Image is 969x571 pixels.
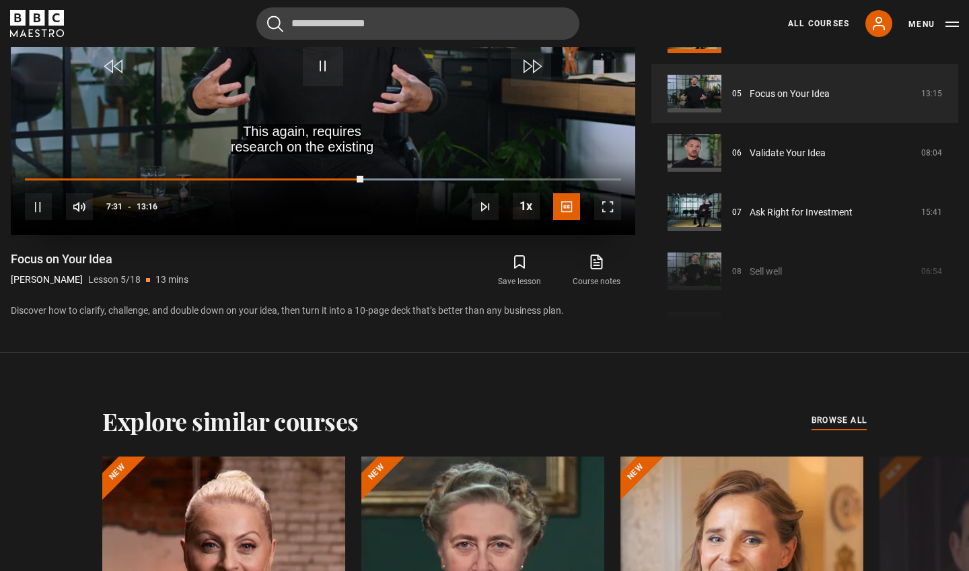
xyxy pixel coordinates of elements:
[908,18,959,31] button: Toggle navigation
[594,193,621,220] button: Fullscreen
[11,304,635,318] p: Discover how to clarify, challenge, and double down on your idea, then turn it into a 10-page dec...
[25,193,52,220] button: Pause
[66,193,93,220] button: Mute
[513,193,540,220] button: Playback Rate
[11,251,188,267] h1: Focus on Your Idea
[472,193,499,220] button: Next Lesson
[559,251,635,290] a: Course notes
[750,205,853,220] a: Ask Right for Investment
[128,202,131,211] span: -
[267,15,283,32] button: Submit the search query
[750,87,830,101] a: Focus on Your Idea
[11,273,83,287] p: [PERSON_NAME]
[137,195,157,219] span: 13:16
[25,178,621,181] div: Progress Bar
[10,10,64,37] svg: BBC Maestro
[788,18,849,30] a: All Courses
[102,407,359,435] h2: Explore similar courses
[481,251,558,290] button: Save lesson
[256,7,579,40] input: Search
[812,413,867,427] span: browse all
[750,146,826,160] a: Validate Your Idea
[106,195,122,219] span: 7:31
[812,413,867,428] a: browse all
[553,193,580,220] button: Captions
[88,273,141,287] p: Lesson 5/18
[155,273,188,287] p: 13 mins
